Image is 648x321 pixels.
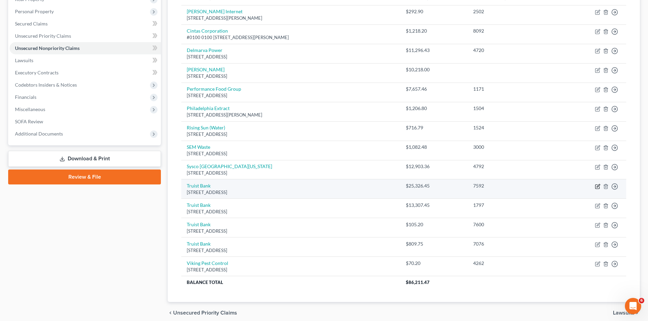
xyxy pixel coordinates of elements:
[187,260,228,266] a: Viking Pest Control
[625,298,641,314] iframe: Intercom live chat
[187,267,395,273] div: [STREET_ADDRESS]
[613,310,640,316] button: Lawsuits chevron_right
[8,151,161,167] a: Download & Print
[406,144,462,150] div: $1,082.48
[406,124,462,131] div: $716.79
[187,241,211,247] a: Truist Bank
[473,47,549,54] div: 4720
[187,150,395,157] div: [STREET_ADDRESS]
[473,144,549,150] div: 3000
[10,54,161,67] a: Lawsuits
[15,33,71,39] span: Unsecured Priority Claims
[187,92,395,99] div: [STREET_ADDRESS]
[406,221,462,228] div: $105.20
[10,18,161,30] a: Secured Claims
[15,45,80,51] span: Unsecured Nonpriority Claims
[187,170,395,176] div: [STREET_ADDRESS]
[15,57,33,63] span: Lawsuits
[187,247,395,254] div: [STREET_ADDRESS]
[15,70,59,75] span: Executory Contracts
[187,28,228,34] a: Cintas Corporation
[15,82,77,88] span: Codebtors Insiders & Notices
[15,119,43,124] span: SOFA Review
[473,163,549,170] div: 4792
[187,189,395,196] div: [STREET_ADDRESS]
[181,276,400,288] th: Balance Total
[187,54,395,60] div: [STREET_ADDRESS]
[639,298,644,303] span: 6
[187,125,225,130] a: Rising Sun (Water)
[187,8,243,14] a: [PERSON_NAME] Internet
[406,47,462,54] div: $11,296.43
[187,47,222,53] a: Delmarva Power
[10,30,161,42] a: Unsecured Priority Claims
[406,28,462,34] div: $1,218.20
[187,131,395,138] div: [STREET_ADDRESS]
[187,112,395,118] div: [STREET_ADDRESS][PERSON_NAME]
[15,106,45,112] span: Miscellaneous
[187,202,211,208] a: Truist Bank
[168,310,237,316] button: chevron_left Unsecured Priority Claims
[168,310,173,316] i: chevron_left
[406,8,462,15] div: $292.90
[187,163,272,169] a: Sysco [GEOGRAPHIC_DATA][US_STATE]
[15,94,36,100] span: Financials
[10,67,161,79] a: Executory Contracts
[473,202,549,209] div: 1797
[187,144,210,150] a: SEM Waste
[187,105,230,111] a: Philadelphia Extract
[473,240,549,247] div: 7076
[406,163,462,170] div: $12,903.36
[15,131,63,137] span: Additional Documents
[406,280,430,285] span: $86,211.47
[187,221,211,227] a: Truist Bank
[406,182,462,189] div: $25,326.45
[187,209,395,215] div: [STREET_ADDRESS]
[15,8,54,14] span: Personal Property
[173,310,237,316] span: Unsecured Priority Claims
[187,73,395,79] div: [STREET_ADDRESS]
[473,124,549,131] div: 1524
[187,183,211,189] a: Truist Bank
[473,28,549,34] div: 8092
[406,240,462,247] div: $809.75
[8,170,161,184] a: Review & File
[473,8,549,15] div: 2502
[187,67,225,72] a: [PERSON_NAME]
[473,182,549,189] div: 7592
[613,310,634,316] span: Lawsuits
[187,86,241,92] a: Performance Food Group
[473,105,549,112] div: 1504
[406,86,462,92] div: $7,657.46
[473,221,549,228] div: 7600
[406,260,462,267] div: $70.20
[10,42,161,54] a: Unsecured Nonpriority Claims
[10,115,161,128] a: SOFA Review
[473,260,549,267] div: 4262
[473,86,549,92] div: 1171
[187,15,395,21] div: [STREET_ADDRESS][PERSON_NAME]
[406,66,462,73] div: $10,218.00
[187,34,395,41] div: #0100 0100 [STREET_ADDRESS][PERSON_NAME]
[406,202,462,209] div: $13,307.45
[406,105,462,112] div: $1,206.80
[187,228,395,234] div: [STREET_ADDRESS]
[15,21,48,26] span: Secured Claims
